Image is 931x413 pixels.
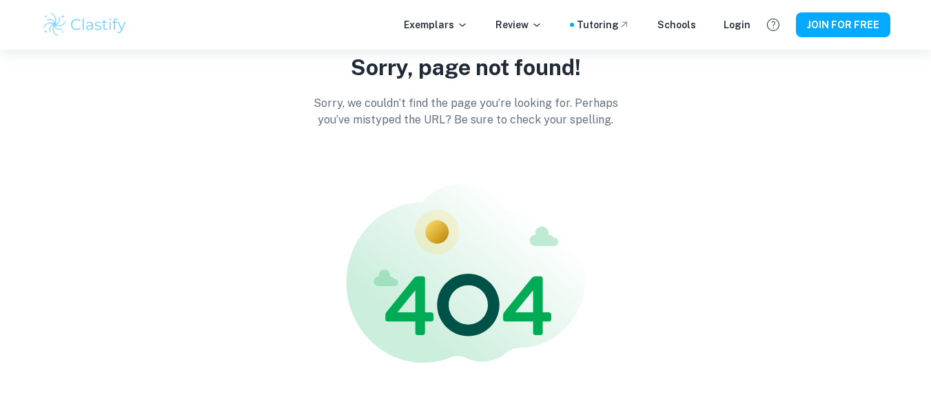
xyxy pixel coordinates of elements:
p: Sorry, we couldn’t find the page you’re looking for. Perhaps you’ve mistyped the URL? Be sure to ... [300,95,631,128]
a: Schools [657,17,696,32]
a: Tutoring [577,17,630,32]
img: Clastify logo [41,11,129,39]
p: Sorry, page not found! [300,51,631,84]
button: JOIN FOR FREE [796,12,890,37]
button: Help and Feedback [761,13,785,37]
p: Exemplars [404,17,468,32]
a: Login [724,17,750,32]
p: Review [495,17,542,32]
